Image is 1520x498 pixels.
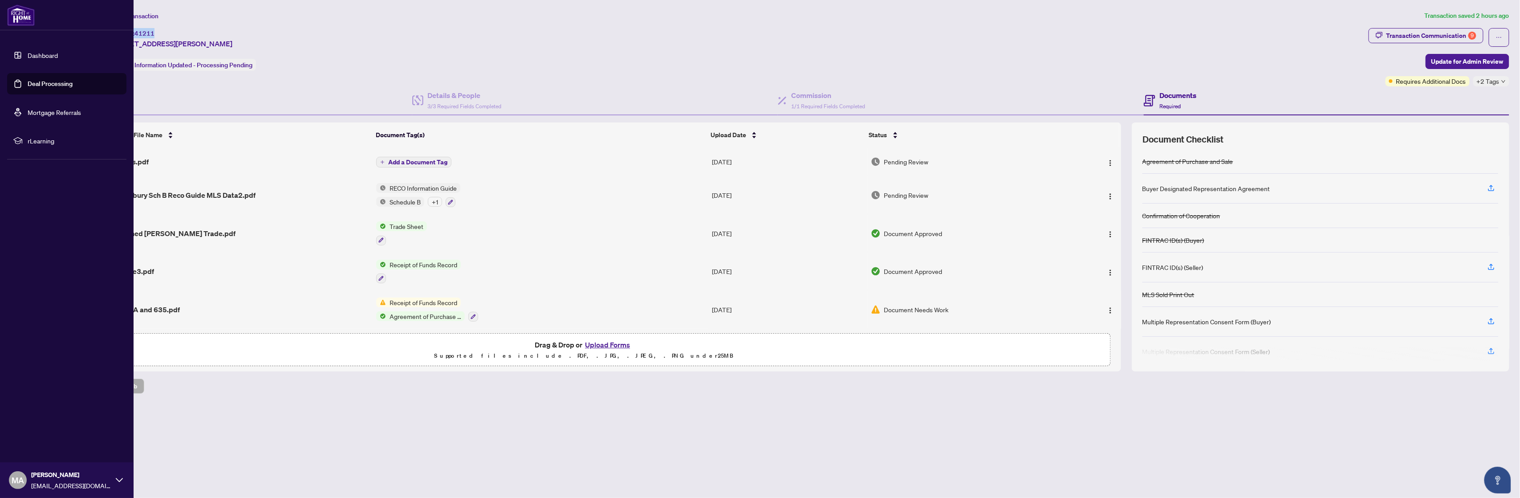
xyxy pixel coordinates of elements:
span: Requires Additional Docs [1396,76,1466,86]
span: Receipt of Funds Record [386,260,461,269]
td: [DATE] [708,176,867,214]
span: Drag & Drop orUpload FormsSupported files include .PDF, .JPG, .JPEG, .PNG under25MB [57,334,1110,367]
img: Logo [1107,269,1114,276]
span: Agreement of Purchase and Sale [386,311,465,321]
span: Document Approved [884,229,943,238]
button: Status IconReceipt of Funds Record [376,260,461,284]
th: (15) File Name [116,122,372,147]
span: Sch A and 635.pdf [120,304,180,315]
span: Document Checklist [1142,133,1223,146]
img: Document Status [871,305,881,314]
td: [DATE] [708,329,867,357]
span: down [1501,79,1506,84]
a: Dashboard [28,51,58,59]
span: (15) File Name [120,130,163,140]
th: Status [866,122,1063,147]
span: Pending Review [884,157,929,167]
div: Confirmation of Cooperation [1142,211,1220,220]
img: Status Icon [376,221,386,231]
span: Status [869,130,887,140]
button: Transaction Communication9 [1369,28,1483,43]
button: Add a Document Tag [376,156,451,168]
div: + 1 [428,197,442,207]
th: Upload Date [707,122,866,147]
a: Mortgage Referrals [28,108,81,116]
span: Docs.pdf [120,156,149,167]
button: Logo [1103,264,1118,278]
span: Page3.pdf [120,266,154,277]
span: MA [12,474,24,486]
button: Logo [1103,302,1118,317]
div: Multiple Representation Consent Form (Buyer) [1142,317,1271,327]
div: 9 [1468,32,1476,40]
span: rLearning [28,136,120,146]
img: Logo [1107,159,1114,167]
span: Information Updated - Processing Pending [134,61,252,69]
h4: Details & People [428,90,502,101]
div: FINTRAC ID(s) (Buyer) [1142,235,1204,245]
p: Supported files include .PDF, .JPG, .JPEG, .PNG under 25 MB [63,351,1105,361]
span: Pending Review [884,190,929,200]
span: Receipt of Funds Record [386,298,461,307]
span: Add a Document Tag [388,159,447,165]
span: 41211 [134,29,154,37]
span: ellipsis [1496,34,1502,41]
a: Deal Processing [28,80,73,88]
td: [DATE] [708,147,867,176]
img: Document Status [871,229,881,238]
span: [PERSON_NAME] [31,470,111,480]
h4: Commission [791,90,865,101]
span: RECO Information Guide [386,183,460,193]
span: Trade Sheet [386,221,427,231]
button: Logo [1103,155,1118,169]
button: Add a Document Tag [376,157,451,167]
div: Multiple Representation Consent Form (Seller) [1142,347,1270,356]
button: Status IconTrade Sheet [376,221,427,245]
img: Status Icon [376,183,386,193]
span: Update for Admin Review [1431,54,1504,69]
img: Logo [1107,307,1114,314]
span: Document Needs Work [884,305,949,314]
span: +2 Tags [1477,76,1500,86]
span: plus [380,160,385,164]
article: Transaction saved 2 hours ago [1425,11,1509,21]
button: Open asap [1484,467,1511,494]
img: Status Icon [376,311,386,321]
img: logo [7,4,35,26]
button: Update for Admin Review [1426,54,1509,69]
img: Status Icon [376,298,386,307]
div: Status: [110,59,256,71]
span: Sudbury Sch B Reco Guide MLS Data2.pdf [120,190,256,200]
span: Upload Date [711,130,746,140]
td: [DATE] [708,290,867,329]
span: Document Approved [884,266,943,276]
img: Logo [1107,231,1114,238]
div: Buyer Designated Representation Agreement [1142,184,1270,193]
span: Signed [PERSON_NAME] Trade.pdf [120,228,236,239]
img: Document Status [871,190,881,200]
span: 3/3 Required Fields Completed [428,103,502,110]
span: 1/1 Required Fields Completed [791,103,865,110]
button: Upload Forms [582,339,633,351]
img: Status Icon [376,197,386,207]
button: Logo [1103,226,1118,241]
button: Status IconRECO Information GuideStatus IconSchedule B+1 [376,183,460,207]
div: MLS Sold Print Out [1142,290,1195,299]
span: View Transaction [111,12,159,20]
div: Agreement of Purchase and Sale [1142,156,1233,166]
button: Logo [1103,188,1118,202]
span: [EMAIL_ADDRESS][DOMAIN_NAME] [31,481,111,490]
div: FINTRAC ID(s) (Seller) [1142,262,1203,272]
span: Required [1160,103,1181,110]
img: Document Status [871,266,881,276]
img: Status Icon [376,260,386,269]
td: [DATE] [708,214,867,253]
img: Logo [1107,193,1114,200]
th: Document Tag(s) [372,122,707,147]
td: [DATE] [708,253,867,291]
span: Drag & Drop or [535,339,633,351]
img: Document Status [871,157,881,167]
div: Transaction Communication [1386,29,1476,43]
span: [STREET_ADDRESS][PERSON_NAME] [110,38,232,49]
span: Schedule B [386,197,424,207]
